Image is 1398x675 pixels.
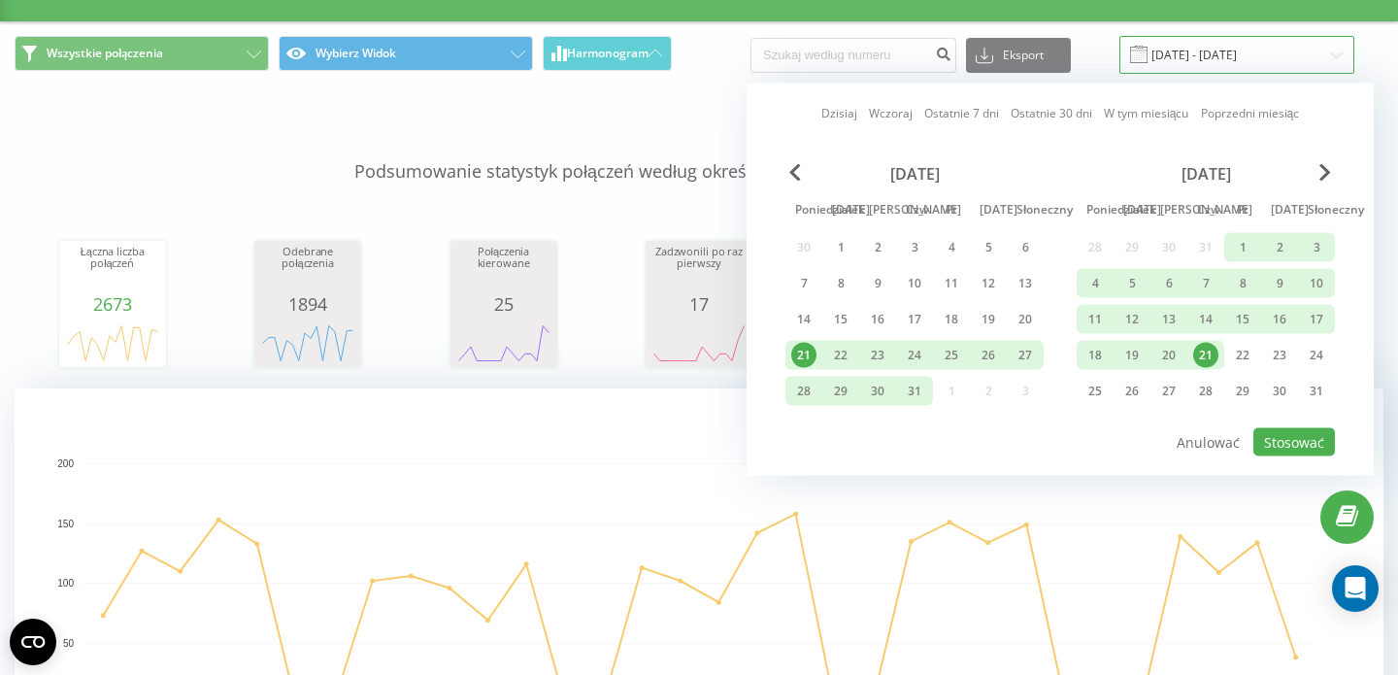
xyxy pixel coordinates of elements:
text: 150 [57,519,74,529]
font: 10 [908,275,921,291]
div: Pt 11 lip 2025 [933,269,970,298]
div: Pt 4 lip 2025 [933,233,970,262]
div: Wykres. [650,314,748,372]
font: 18 [945,311,958,327]
font: 17 [1310,311,1323,327]
font: 25 [1088,383,1102,399]
font: 29 [834,383,848,399]
div: Wt. 8 lipca 2025 [822,269,859,298]
abbr: Niedziela [1302,197,1331,226]
div: śr. 6 sierpnia 2025 r. [1150,269,1187,298]
text: 50 [63,638,75,649]
font: 8 [838,275,845,291]
font: 3 [912,239,918,255]
font: Pt [1237,201,1248,218]
abbr: Środa [1154,197,1183,226]
div: Niedziela, 17 sierpnia 2025 r. [1298,305,1335,334]
font: 11 [1088,311,1102,327]
text: 100 [57,578,74,589]
font: 30 [871,383,884,399]
abbr: Poniedziałek [789,197,818,226]
font: 12 [1125,311,1139,327]
svg: Wykres. [455,314,552,372]
font: 26 [982,347,995,363]
div: Wtorek, 5 sierpnia 2025 r. [1114,269,1150,298]
div: śr. 13 sierpnia 2025 r. [1150,305,1187,334]
div: Wt. 1 lipca 2025 r. [822,233,859,262]
div: Sobota, 12 lipca 2025 r. [970,269,1007,298]
abbr: Wtorek [1117,197,1147,226]
div: Sobota, 5 lipca 2025 [970,233,1007,262]
div: śr. 30 lipca 2025 r. [859,377,896,406]
font: Łączna liczba połączeń [81,244,145,270]
font: 21 [797,347,811,363]
font: 4 [949,239,955,255]
div: Niedziela, 10 sierpnia 2025 r. [1298,269,1335,298]
div: Czw. 31 lipca 2025 r. [896,377,933,406]
div: śr. 23 lip 2025 [859,341,896,370]
abbr: Czwartek [1191,197,1220,226]
font: Stosować [1264,433,1324,452]
font: Czw [1197,201,1220,218]
div: Sobota, 26 lipca 2025 [970,341,1007,370]
font: 2 [875,239,882,255]
font: 9 [875,275,882,291]
svg: Wykres. [64,314,161,372]
font: Czw [906,201,929,218]
div: Piątek, 22 sierpnia 2025 r. [1224,341,1261,370]
abbr: Piątek [937,197,966,226]
div: Piątek, 1 sierpnia 2025 [1224,233,1261,262]
font: Wszystkie połączenia [47,45,163,61]
font: 17 [689,292,709,316]
font: Ostatnie 7 dni [924,105,999,121]
font: [DATE] [980,201,1017,218]
div: Otwórz komunikator interkomowy [1332,565,1379,612]
font: 2 [1277,239,1283,255]
div: Niedziela, 31 sierpnia 2025 r. [1298,377,1335,406]
font: 19 [982,311,995,327]
font: Poniedziałek [1086,201,1156,218]
div: Niedziela, 27 lipca 2025 r. [1007,341,1044,370]
div: śr. 27 sierpnia 2025 r. [1150,377,1187,406]
button: Harmonogram [543,36,672,71]
button: Otwórz widżet CMP [10,619,56,665]
div: Wykres. [259,314,356,372]
div: Niedziela, 24 sierpnia 2025 r. [1298,341,1335,370]
font: [DATE] [1123,201,1161,218]
div: Wt. 29 lipca 2025 [822,377,859,406]
font: 28 [797,383,811,399]
div: Piątek, 29 sierpnia 2025 r. [1224,377,1261,406]
font: Harmonogram [567,45,649,61]
font: 14 [1199,311,1213,327]
font: 26 [1125,383,1139,399]
font: 21 [1199,347,1213,363]
div: śr. 9 lip 2025 [859,269,896,298]
font: 13 [1018,275,1032,291]
font: 27 [1018,347,1032,363]
font: 4 [1092,275,1099,291]
font: 6 [1166,275,1173,291]
div: Sobota, 30 sierpnia 2025 r. [1261,377,1298,406]
abbr: Czwartek [900,197,929,226]
button: Wybierz Widok [279,36,533,71]
font: Pt [946,201,957,218]
div: Piątek, 8 sierpnia 2025 r. [1224,269,1261,298]
font: 12 [982,275,995,291]
div: Czw. 24 lipca 2025 [896,341,933,370]
font: Poniedziałek [795,201,865,218]
div: śr. 20 sierpnia 2025 r. [1150,341,1187,370]
font: 22 [834,347,848,363]
font: 11 [945,275,958,291]
font: Wybierz Widok [316,45,396,61]
div: Poniedziałek, 25 sierpnia 2025 [1077,377,1114,406]
text: 200 [57,458,74,469]
font: Odebrane połączenia [282,244,333,270]
font: [DATE] [1182,163,1231,185]
abbr: Niedziela [1011,197,1040,226]
font: 31 [1310,383,1323,399]
div: Poniedziałek, 4 sierpnia 2025 r. [1077,269,1114,298]
font: Ostatnie 30 dni [1011,105,1092,121]
abbr: Piątek [1228,197,1257,226]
